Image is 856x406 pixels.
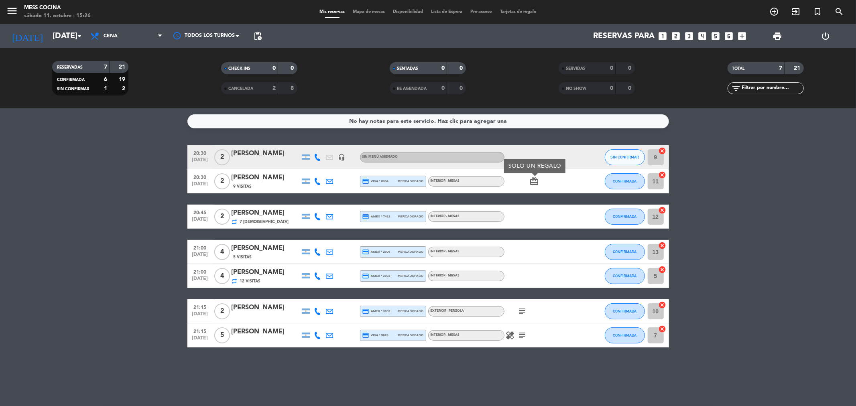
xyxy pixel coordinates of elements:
[398,249,423,254] span: mercadopago
[506,331,515,340] i: healing
[75,31,84,41] i: arrow_drop_down
[724,31,734,41] i: looks_6
[741,84,803,93] input: Filtrar por nombre...
[732,83,741,93] i: filter_list
[214,303,230,319] span: 2
[628,65,633,71] strong: 0
[214,244,230,260] span: 4
[610,155,639,159] span: SIN CONFIRMAR
[466,10,496,14] span: Pre-acceso
[119,77,127,82] strong: 19
[232,219,238,225] i: repeat
[441,65,445,71] strong: 0
[291,65,295,71] strong: 0
[659,301,667,309] i: cancel
[228,87,253,91] span: CANCELADA
[398,179,423,184] span: mercadopago
[6,5,18,17] i: menu
[605,244,645,260] button: CONFIRMADA
[362,308,370,315] i: credit_card
[57,87,89,91] span: SIN CONFIRMAR
[362,332,388,339] span: visa * 5828
[431,250,460,253] span: INTERIOR - MESAS
[362,178,370,185] i: credit_card
[613,214,636,219] span: CONFIRMADA
[272,65,276,71] strong: 0
[315,10,349,14] span: Mis reservas
[398,333,423,338] span: mercadopago
[566,67,586,71] span: SERVIDAS
[496,10,541,14] span: Tarjetas de regalo
[610,85,613,91] strong: 0
[57,78,85,82] span: CONFIRMADA
[272,85,276,91] strong: 2
[362,178,388,185] span: visa * 0384
[398,309,423,314] span: mercadopago
[362,332,370,339] i: credit_card
[190,335,210,345] span: [DATE]
[397,87,427,91] span: RE AGENDADA
[613,309,636,313] span: CONFIRMADA
[122,86,127,91] strong: 2
[659,206,667,214] i: cancel
[234,254,252,260] span: 5 Visitas
[190,302,210,311] span: 21:15
[349,117,507,126] div: No hay notas para este servicio. Haz clic para agregar una
[684,31,695,41] i: looks_3
[214,327,230,343] span: 5
[834,7,844,16] i: search
[240,219,289,225] span: 7 [DEMOGRAPHIC_DATA]
[232,302,300,313] div: [PERSON_NAME]
[232,267,300,278] div: [PERSON_NAME]
[232,173,300,183] div: [PERSON_NAME]
[349,10,389,14] span: Mapa de mesas
[605,209,645,225] button: CONFIRMADA
[240,278,261,284] span: 12 Visitas
[566,87,586,91] span: NO SHOW
[190,252,210,261] span: [DATE]
[338,154,346,161] i: headset_mic
[801,24,850,48] div: LOG OUT
[253,31,262,41] span: pending_actions
[769,7,779,16] i: add_circle_outline
[362,213,390,220] span: amex * 7411
[104,86,107,91] strong: 1
[214,209,230,225] span: 2
[190,148,210,157] span: 20:30
[232,208,300,218] div: [PERSON_NAME]
[613,274,636,278] span: CONFIRMADA
[362,272,370,280] i: credit_card
[362,213,370,220] i: credit_card
[214,173,230,189] span: 2
[659,147,667,155] i: cancel
[658,31,668,41] i: looks_one
[737,31,748,41] i: add_box
[190,207,210,217] span: 20:45
[628,85,633,91] strong: 0
[190,172,210,181] span: 20:30
[821,31,831,41] i: power_settings_new
[228,67,250,71] span: CHECK INS
[460,65,464,71] strong: 0
[431,179,460,183] span: INTERIOR - MESAS
[104,64,107,70] strong: 7
[6,27,49,45] i: [DATE]
[190,157,210,166] span: [DATE]
[119,64,127,70] strong: 21
[232,243,300,254] div: [PERSON_NAME]
[398,214,423,219] span: mercadopago
[605,173,645,189] button: CONFIRMADA
[431,215,460,218] span: INTERIOR - MESAS
[232,327,300,337] div: [PERSON_NAME]
[431,333,460,337] span: INTERIOR - MESAS
[605,303,645,319] button: CONFIRMADA
[518,307,527,316] i: subject
[605,268,645,284] button: CONFIRMADA
[732,67,745,71] span: TOTAL
[362,155,398,158] span: Sin menú asignado
[190,326,210,335] span: 21:15
[659,266,667,274] i: cancel
[813,7,822,16] i: turned_in_not
[431,309,464,313] span: EXTERIOR - PERGOLA
[232,278,238,284] i: repeat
